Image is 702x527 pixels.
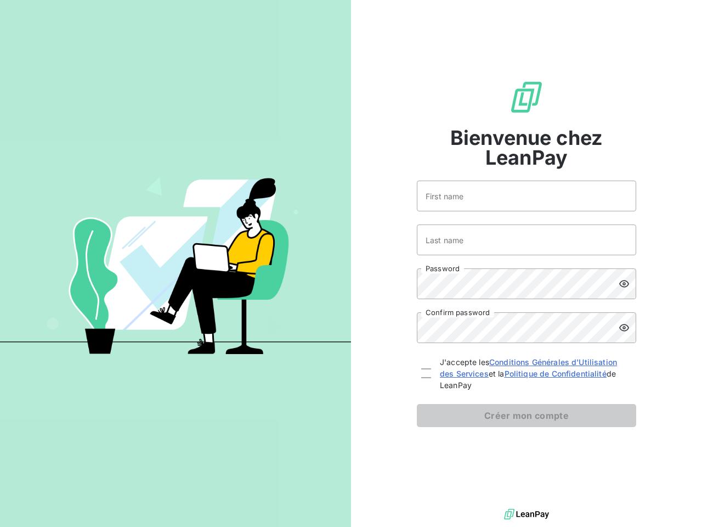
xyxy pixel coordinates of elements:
input: placeholder [417,181,636,211]
a: Politique de Confidentialité [505,369,607,378]
button: Créer mon compte [417,404,636,427]
input: placeholder [417,225,636,255]
img: logo sigle [509,80,544,115]
img: logo [504,506,549,523]
span: Bienvenue chez LeanPay [417,128,636,167]
span: J'accepte les et la de LeanPay [440,356,632,391]
a: Conditions Générales d'Utilisation des Services [440,357,617,378]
